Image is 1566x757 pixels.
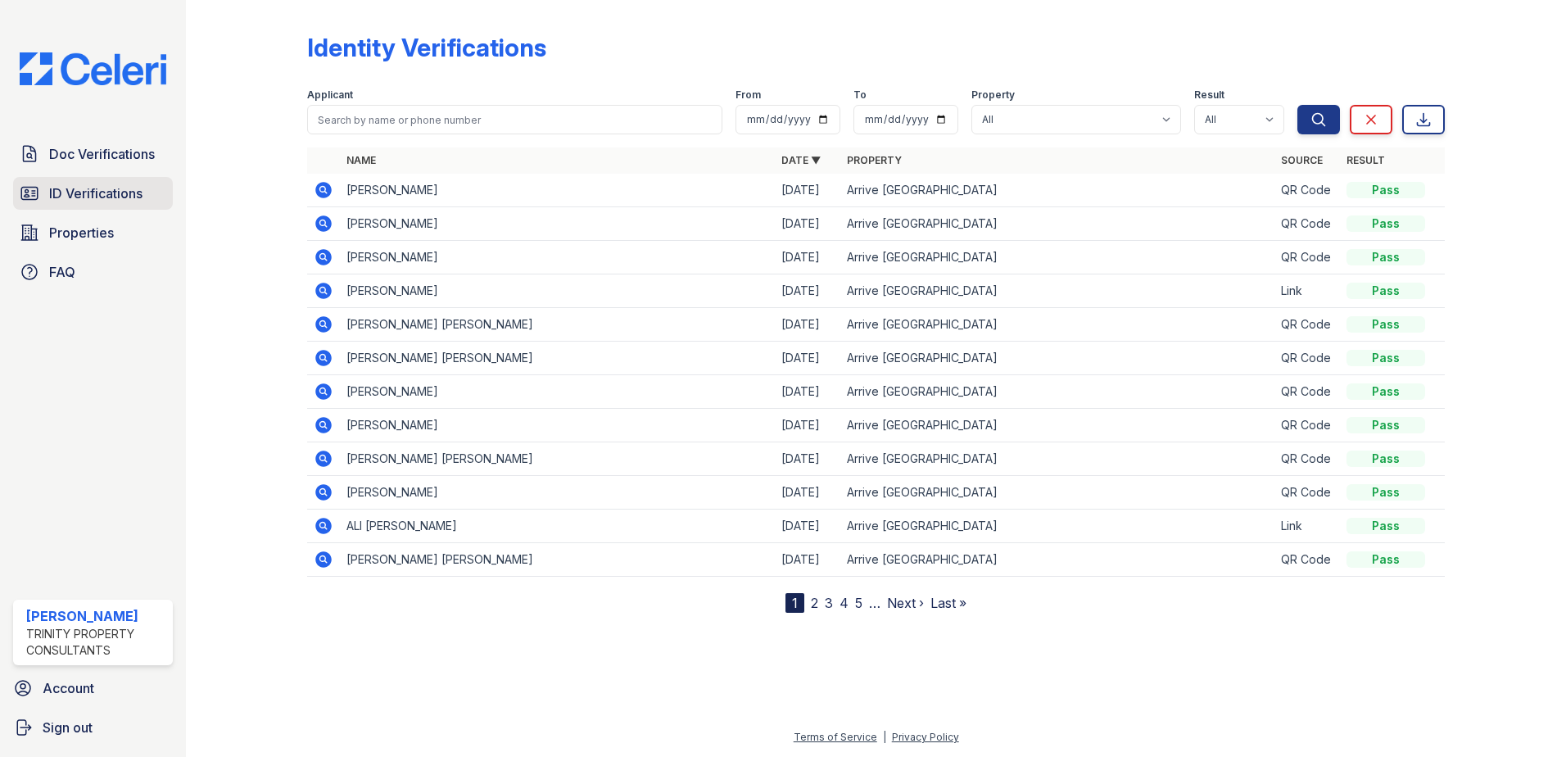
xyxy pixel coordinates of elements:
[1346,551,1425,568] div: Pass
[49,223,114,243] span: Properties
[340,308,775,342] td: [PERSON_NAME] [PERSON_NAME]
[1274,241,1340,274] td: QR Code
[340,442,775,476] td: [PERSON_NAME] [PERSON_NAME]
[307,33,546,62] div: Identity Verifications
[847,154,902,166] a: Property
[892,731,959,743] a: Privacy Policy
[1274,543,1340,577] td: QR Code
[346,154,376,166] a: Name
[775,409,840,442] td: [DATE]
[840,409,1275,442] td: Arrive [GEOGRAPHIC_DATA]
[340,476,775,510] td: [PERSON_NAME]
[840,510,1275,543] td: Arrive [GEOGRAPHIC_DATA]
[785,593,804,613] div: 1
[1274,274,1340,308] td: Link
[775,207,840,241] td: [DATE]
[775,274,840,308] td: [DATE]
[1281,154,1323,166] a: Source
[840,476,1275,510] td: Arrive [GEOGRAPHIC_DATA]
[1346,383,1425,400] div: Pass
[13,216,173,249] a: Properties
[26,606,166,626] div: [PERSON_NAME]
[840,274,1275,308] td: Arrive [GEOGRAPHIC_DATA]
[775,543,840,577] td: [DATE]
[825,595,833,611] a: 3
[781,154,821,166] a: Date ▼
[7,711,179,744] a: Sign out
[340,274,775,308] td: [PERSON_NAME]
[13,138,173,170] a: Doc Verifications
[13,177,173,210] a: ID Verifications
[49,262,75,282] span: FAQ
[49,144,155,164] span: Doc Verifications
[43,718,93,737] span: Sign out
[340,375,775,409] td: [PERSON_NAME]
[340,241,775,274] td: [PERSON_NAME]
[775,510,840,543] td: [DATE]
[49,184,143,203] span: ID Verifications
[883,731,886,743] div: |
[775,342,840,375] td: [DATE]
[1274,409,1340,442] td: QR Code
[775,174,840,207] td: [DATE]
[1346,182,1425,198] div: Pass
[1346,350,1425,366] div: Pass
[775,241,840,274] td: [DATE]
[26,626,166,659] div: Trinity Property Consultants
[1346,316,1425,333] div: Pass
[840,342,1275,375] td: Arrive [GEOGRAPHIC_DATA]
[7,672,179,705] a: Account
[1274,308,1340,342] td: QR Code
[1274,442,1340,476] td: QR Code
[340,543,775,577] td: [PERSON_NAME] [PERSON_NAME]
[840,174,1275,207] td: Arrive [GEOGRAPHIC_DATA]
[775,308,840,342] td: [DATE]
[840,543,1275,577] td: Arrive [GEOGRAPHIC_DATA]
[887,595,924,611] a: Next ›
[1346,518,1425,534] div: Pass
[840,375,1275,409] td: Arrive [GEOGRAPHIC_DATA]
[794,731,877,743] a: Terms of Service
[7,52,179,85] img: CE_Logo_Blue-a8612792a0a2168367f1c8372b55b34899dd931a85d93a1a3d3e32e68fde9ad4.png
[1346,154,1385,166] a: Result
[840,595,849,611] a: 4
[840,308,1275,342] td: Arrive [GEOGRAPHIC_DATA]
[775,375,840,409] td: [DATE]
[855,595,862,611] a: 5
[1274,174,1340,207] td: QR Code
[1346,451,1425,467] div: Pass
[840,241,1275,274] td: Arrive [GEOGRAPHIC_DATA]
[340,510,775,543] td: ALI [PERSON_NAME]
[1346,215,1425,232] div: Pass
[307,105,722,134] input: Search by name or phone number
[775,476,840,510] td: [DATE]
[43,678,94,698] span: Account
[340,342,775,375] td: [PERSON_NAME] [PERSON_NAME]
[775,442,840,476] td: [DATE]
[1274,375,1340,409] td: QR Code
[1274,510,1340,543] td: Link
[1274,476,1340,510] td: QR Code
[840,207,1275,241] td: Arrive [GEOGRAPHIC_DATA]
[930,595,966,611] a: Last »
[1346,417,1425,433] div: Pass
[1274,342,1340,375] td: QR Code
[13,256,173,288] a: FAQ
[1346,283,1425,299] div: Pass
[869,593,880,613] span: …
[811,595,818,611] a: 2
[840,442,1275,476] td: Arrive [GEOGRAPHIC_DATA]
[340,409,775,442] td: [PERSON_NAME]
[307,88,353,102] label: Applicant
[1274,207,1340,241] td: QR Code
[1346,484,1425,501] div: Pass
[1194,88,1224,102] label: Result
[1346,249,1425,265] div: Pass
[340,174,775,207] td: [PERSON_NAME]
[853,88,867,102] label: To
[971,88,1015,102] label: Property
[340,207,775,241] td: [PERSON_NAME]
[735,88,761,102] label: From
